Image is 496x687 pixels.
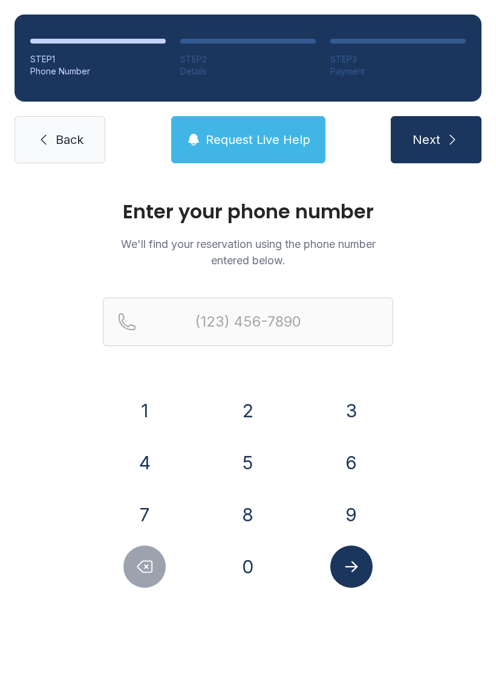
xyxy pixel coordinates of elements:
[30,65,166,77] div: Phone Number
[30,53,166,65] div: STEP 1
[330,53,466,65] div: STEP 3
[330,389,373,432] button: 3
[227,545,269,588] button: 0
[180,65,316,77] div: Details
[123,441,166,484] button: 4
[123,493,166,536] button: 7
[123,545,166,588] button: Delete number
[180,53,316,65] div: STEP 2
[413,131,440,148] span: Next
[103,298,393,346] input: Reservation phone number
[227,493,269,536] button: 8
[56,131,83,148] span: Back
[330,545,373,588] button: Submit lookup form
[103,202,393,221] h1: Enter your phone number
[330,65,466,77] div: Payment
[103,236,393,269] p: We'll find your reservation using the phone number entered below.
[227,389,269,432] button: 2
[227,441,269,484] button: 5
[206,131,310,148] span: Request Live Help
[123,389,166,432] button: 1
[330,493,373,536] button: 9
[330,441,373,484] button: 6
